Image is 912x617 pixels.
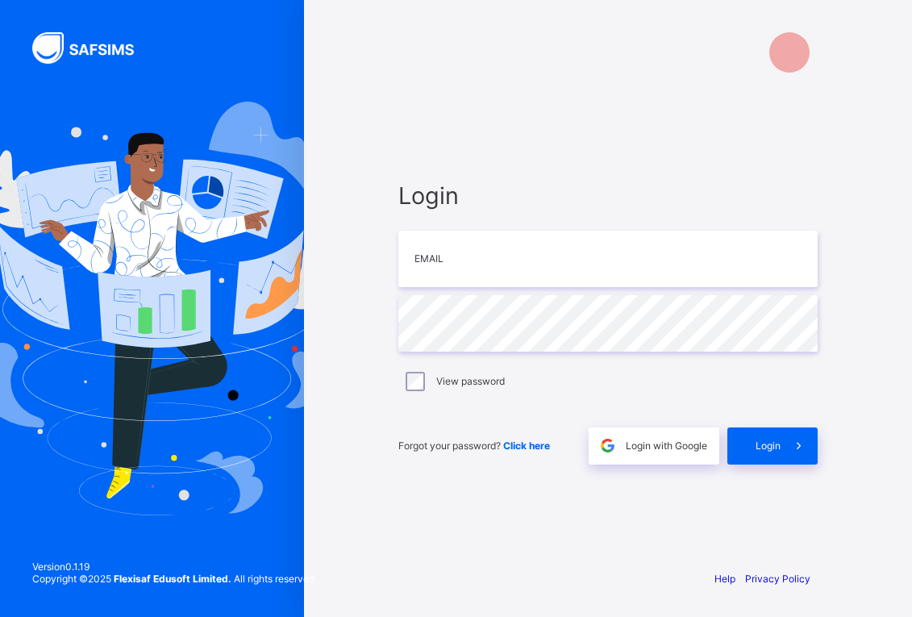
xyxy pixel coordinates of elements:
a: Help [714,573,735,585]
img: SAFSIMS Logo [32,32,153,64]
span: Copyright © 2025 All rights reserved. [32,573,317,585]
span: Forgot your password? [398,440,550,452]
span: Login [756,440,781,452]
span: Login with Google [626,440,707,452]
span: Version 0.1.19 [32,561,317,573]
strong: Flexisaf Edusoft Limited. [114,573,231,585]
a: Click here [503,440,550,452]
span: Login [398,181,818,210]
img: google.396cfc9801f0270233282035f929180a.svg [598,436,617,455]
a: Privacy Policy [745,573,810,585]
label: View password [436,375,505,387]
